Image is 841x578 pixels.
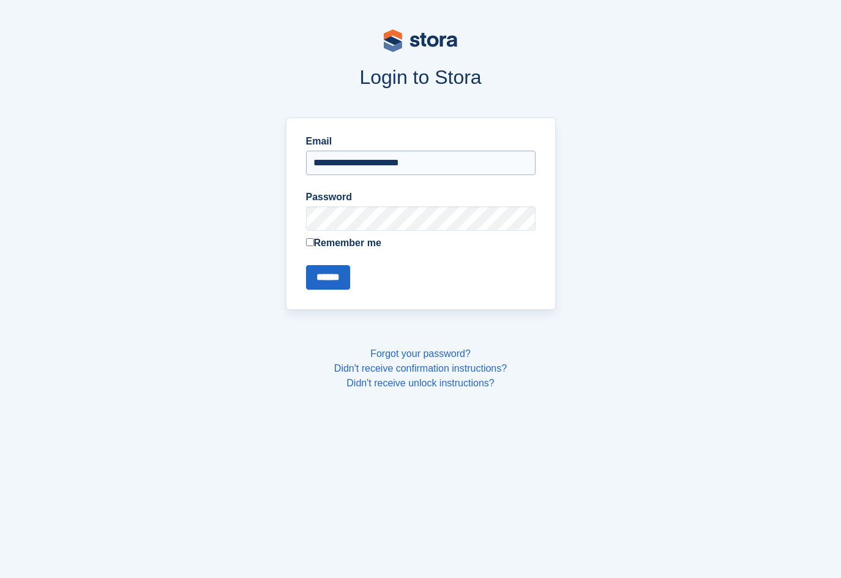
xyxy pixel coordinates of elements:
[346,378,494,388] a: Didn't receive unlock instructions?
[370,348,471,359] a: Forgot your password?
[306,134,536,149] label: Email
[86,66,755,88] h1: Login to Stora
[384,29,457,52] img: stora-logo-53a41332b3708ae10de48c4981b4e9114cc0af31d8433b30ea865607fb682f29.svg
[334,363,507,373] a: Didn't receive confirmation instructions?
[306,238,314,246] input: Remember me
[306,236,536,250] label: Remember me
[306,190,536,205] label: Password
